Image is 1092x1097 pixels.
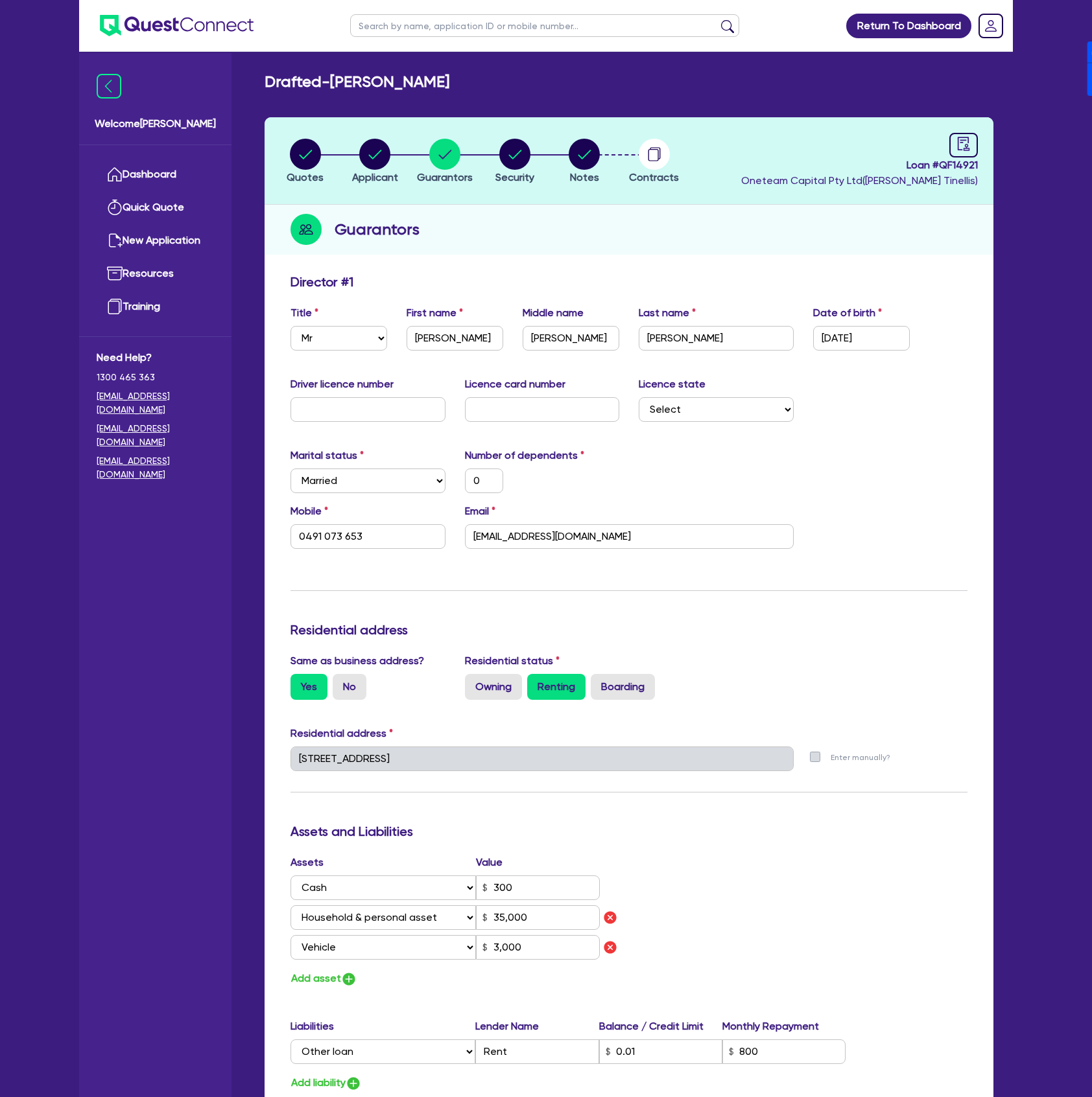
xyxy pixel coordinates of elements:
[475,1019,599,1034] label: Lender Name
[568,138,600,186] button: Notes
[465,674,522,700] label: Owning
[107,200,123,215] img: quick-quote
[291,448,364,463] label: Marital status
[107,233,123,248] img: new-application
[95,116,216,132] span: Welcome [PERSON_NAME]
[741,157,978,173] span: Loan # QF14921
[97,422,214,449] a: [EMAIL_ADDRESS][DOMAIN_NAME]
[813,305,882,321] label: Date of birth
[465,653,560,669] label: Residential status
[97,371,214,384] span: 1300 465 363
[846,14,971,38] a: Return To Dashboard
[465,503,495,519] label: Email
[97,257,214,290] a: Resources
[100,15,254,36] img: quest-connect-logo-blue
[291,305,318,321] label: Title
[475,1039,599,1064] input: Lender Name
[639,376,706,392] label: Licence state
[949,133,978,157] a: audit
[416,138,473,186] button: Guarantors
[599,1019,722,1034] label: Balance / Credit Limit
[351,138,399,186] button: Applicant
[291,653,424,669] label: Same as business address?
[465,448,584,463] label: Number of dependents
[97,290,214,323] a: Training
[831,752,890,764] label: Enter manually?
[97,158,214,191] a: Dashboard
[813,326,910,351] input: DD / MM / YYYY
[722,1019,846,1034] label: Monthly Repayment
[333,674,366,700] label: No
[570,171,599,183] span: Notes
[476,935,600,960] input: Value
[476,905,600,930] input: Value
[639,305,696,321] label: Last name
[465,376,565,392] label: Licence card number
[291,503,328,519] label: Mobile
[291,376,394,392] label: Driver licence number
[974,9,1008,43] a: Dropdown toggle
[291,726,393,741] label: Residential address
[495,138,535,186] button: Security
[97,454,214,481] a: [EMAIL_ADDRESS][DOMAIN_NAME]
[291,855,476,870] label: Assets
[291,622,967,638] h3: Residential address
[956,137,971,151] span: audit
[291,1074,362,1092] button: Add liability
[602,940,618,955] img: icon remove asset liability
[287,171,324,183] span: Quotes
[335,218,420,241] h2: Guarantors
[286,138,324,186] button: Quotes
[591,674,655,700] label: Boarding
[341,971,357,987] img: icon-add
[523,305,584,321] label: Middle name
[97,389,214,417] a: [EMAIL_ADDRESS][DOMAIN_NAME]
[97,224,214,257] a: New Application
[527,674,586,700] label: Renting
[628,138,680,186] button: Contracts
[291,214,322,245] img: step-icon
[741,174,978,187] span: Oneteam Capital Pty Ltd ( [PERSON_NAME] Tinellis )
[97,350,214,365] span: Need Help?
[107,299,123,314] img: training
[350,14,739,37] input: Search by name, application ID or mobile number...
[352,171,398,183] span: Applicant
[629,171,679,183] span: Contracts
[291,970,357,987] button: Add asset
[476,875,600,900] input: Value
[495,171,534,183] span: Security
[265,73,449,91] h2: Drafted - [PERSON_NAME]
[291,1019,475,1034] label: Liabilities
[291,824,967,839] h3: Assets and Liabilities
[97,191,214,224] a: Quick Quote
[407,305,463,321] label: First name
[97,74,121,98] img: icon-menu-close
[722,1039,846,1064] input: Monthly Repayment
[291,674,327,700] label: Yes
[599,1039,722,1064] input: Balance / Credit Limit
[107,266,123,281] img: resources
[602,910,618,925] img: icon remove asset liability
[346,1076,361,1091] img: icon-add
[291,274,353,290] h3: Director # 1
[417,171,473,183] span: Guarantors
[476,855,503,870] label: Value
